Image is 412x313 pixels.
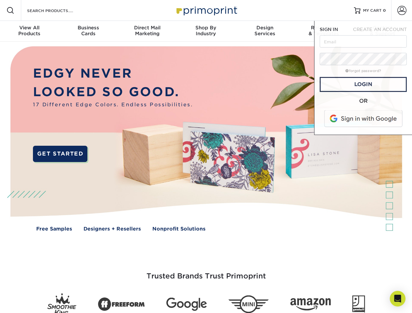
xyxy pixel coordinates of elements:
[118,25,176,31] span: Direct Mail
[383,8,386,13] span: 0
[390,291,405,306] div: Open Intercom Messenger
[320,35,407,48] input: Email
[84,225,141,233] a: Designers + Resellers
[294,21,353,42] a: Resources& Templates
[345,69,381,73] a: forgot password?
[353,27,407,32] span: CREATE AN ACCOUNT
[294,25,353,37] div: & Templates
[320,77,407,92] a: Login
[59,25,117,31] span: Business
[118,21,176,42] a: Direct MailMarketing
[59,25,117,37] div: Cards
[290,298,331,311] img: Amazon
[33,146,87,162] a: GET STARTED
[352,295,365,313] img: Goodwill
[236,25,294,31] span: Design
[26,7,90,14] input: SEARCH PRODUCTS.....
[15,256,397,288] h3: Trusted Brands Trust Primoprint
[174,3,239,17] img: Primoprint
[320,97,407,105] div: OR
[176,25,235,31] span: Shop By
[166,298,207,311] img: Google
[33,64,193,83] p: EDGY NEVER
[36,225,72,233] a: Free Samples
[33,83,193,101] p: LOOKED SO GOOD.
[363,8,382,13] span: MY CART
[118,25,176,37] div: Marketing
[176,25,235,37] div: Industry
[176,21,235,42] a: Shop ByIndustry
[152,225,206,233] a: Nonprofit Solutions
[320,27,338,32] span: SIGN IN
[294,25,353,31] span: Resources
[236,25,294,37] div: Services
[59,21,117,42] a: BusinessCards
[236,21,294,42] a: DesignServices
[33,101,193,109] span: 17 Different Edge Colors. Endless Possibilities.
